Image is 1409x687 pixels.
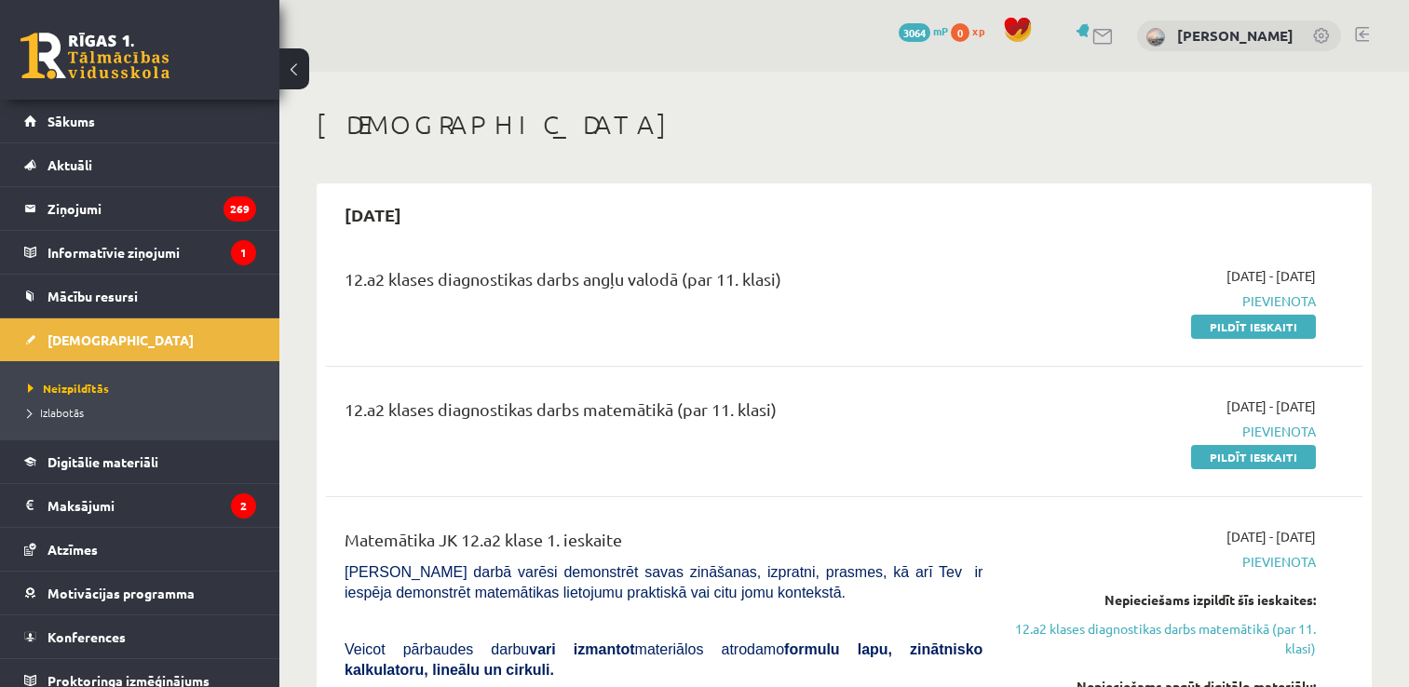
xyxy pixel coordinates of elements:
span: 3064 [899,23,930,42]
span: [PERSON_NAME] darbā varēsi demonstrēt savas zināšanas, izpratni, prasmes, kā arī Tev ir iespēja d... [345,564,982,600]
span: [DATE] - [DATE] [1226,527,1316,546]
a: 12.a2 klases diagnostikas darbs matemātikā (par 11. klasi) [1010,619,1316,658]
span: Mācību resursi [47,288,138,304]
a: Neizpildītās [28,380,261,397]
a: Ziņojumi269 [24,187,256,230]
div: 12.a2 klases diagnostikas darbs matemātikā (par 11. klasi) [345,397,982,431]
a: Sākums [24,100,256,142]
h1: [DEMOGRAPHIC_DATA] [317,109,1372,141]
a: Informatīvie ziņojumi1 [24,231,256,274]
span: mP [933,23,948,38]
a: [PERSON_NAME] [1177,26,1294,45]
a: Digitālie materiāli [24,440,256,483]
div: 12.a2 klases diagnostikas darbs angļu valodā (par 11. klasi) [345,266,982,301]
a: Rīgas 1. Tālmācības vidusskola [20,33,169,79]
span: Veicot pārbaudes darbu materiālos atrodamo [345,641,982,678]
b: vari izmantot [529,641,634,657]
a: Aktuāli [24,143,256,186]
span: [DEMOGRAPHIC_DATA] [47,331,194,348]
a: Konferences [24,615,256,658]
span: Izlabotās [28,405,84,420]
div: Matemātika JK 12.a2 klase 1. ieskaite [345,527,982,561]
span: Konferences [47,628,126,645]
span: Digitālie materiāli [47,453,158,470]
a: Maksājumi2 [24,484,256,527]
i: 269 [224,196,256,222]
i: 1 [231,240,256,265]
a: 3064 mP [899,23,948,38]
a: Pildīt ieskaiti [1191,445,1316,469]
span: [DATE] - [DATE] [1226,397,1316,416]
span: [DATE] - [DATE] [1226,266,1316,286]
legend: Ziņojumi [47,187,256,230]
span: Pievienota [1010,291,1316,311]
a: Mācību resursi [24,275,256,317]
span: 0 [951,23,969,42]
h2: [DATE] [326,193,420,236]
span: Neizpildītās [28,381,109,396]
legend: Informatīvie ziņojumi [47,231,256,274]
img: Ieva Skadiņa [1146,28,1165,47]
i: 2 [231,493,256,519]
b: formulu lapu, zinātnisko kalkulatoru, lineālu un cirkuli. [345,641,982,678]
a: Izlabotās [28,404,261,421]
a: Pildīt ieskaiti [1191,315,1316,339]
a: [DEMOGRAPHIC_DATA] [24,318,256,361]
span: Aktuāli [47,156,92,173]
a: Atzīmes [24,528,256,571]
a: 0 xp [951,23,994,38]
span: Sākums [47,113,95,129]
div: Nepieciešams izpildīt šīs ieskaites: [1010,590,1316,610]
span: Motivācijas programma [47,585,195,601]
legend: Maksājumi [47,484,256,527]
a: Motivācijas programma [24,572,256,614]
span: Pievienota [1010,552,1316,572]
span: xp [972,23,984,38]
span: Pievienota [1010,422,1316,441]
span: Atzīmes [47,541,98,558]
